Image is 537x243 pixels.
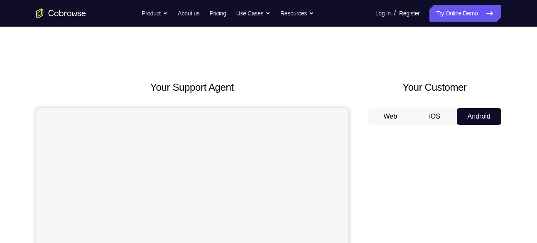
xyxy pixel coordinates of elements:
a: Pricing [209,5,226,22]
button: Resources [280,5,314,22]
a: Try Online Demo [429,5,501,22]
button: Use Cases [236,5,270,22]
a: About us [178,5,199,22]
a: Go to the home page [36,8,86,18]
button: Android [457,108,501,125]
button: Product [142,5,168,22]
span: / [394,8,396,18]
h2: Your Customer [368,80,501,95]
a: Log In [375,5,391,22]
button: iOS [412,108,457,125]
a: Register [399,5,419,22]
button: Web [368,108,413,125]
h2: Your Support Agent [36,80,348,95]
